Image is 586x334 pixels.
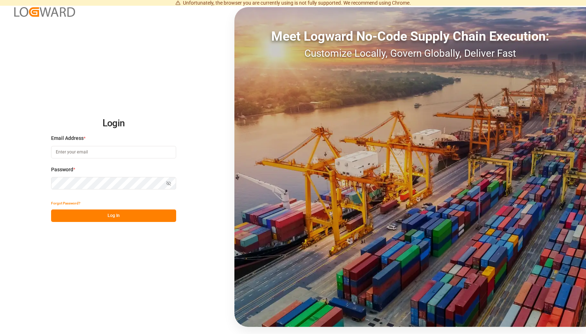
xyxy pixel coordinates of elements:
[234,46,586,61] div: Customize Locally, Govern Globally, Deliver Fast
[51,166,73,173] span: Password
[51,112,176,135] h2: Login
[14,7,75,17] img: Logward_new_orange.png
[51,209,176,222] button: Log In
[51,146,176,158] input: Enter your email
[51,197,80,209] button: Forgot Password?
[51,135,84,142] span: Email Address
[234,27,586,46] div: Meet Logward No-Code Supply Chain Execution:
